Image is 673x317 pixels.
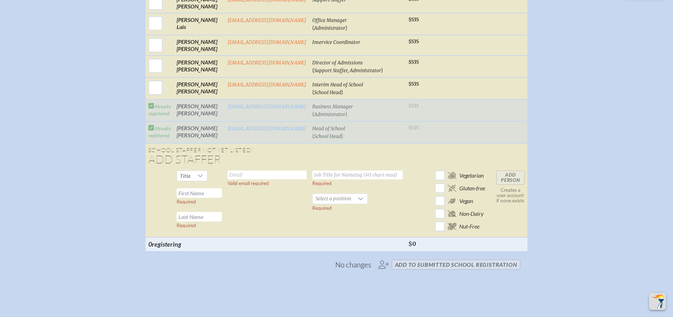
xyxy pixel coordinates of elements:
th: $0 [406,237,432,251]
span: ( [312,132,314,139]
td: [PERSON_NAME] Lais [174,13,225,35]
p: Creates a user account if none exists [496,188,525,203]
a: [EMAIL_ADDRESS][DOMAIN_NAME] [228,60,307,66]
span: Support Staffer, Administrator [314,68,381,74]
input: Last Name [177,212,222,221]
span: Administrator [314,25,346,31]
span: $535 [408,59,419,65]
span: Title [180,172,191,179]
span: Non-Dairy [459,210,484,217]
label: Required [177,199,196,204]
span: Office Manager [312,17,347,23]
span: ( [312,110,314,117]
span: $535 [408,17,419,23]
span: School Head [314,133,341,139]
td: [PERSON_NAME] [PERSON_NAME] [174,35,225,56]
span: ) [346,24,347,31]
span: ) [346,110,347,117]
span: Director of Admissions [312,60,363,66]
input: Email [228,171,307,179]
span: ) [341,88,343,95]
span: $535 [408,39,419,45]
span: ( [312,24,314,31]
label: Valid email required [228,180,269,186]
a: [EMAIL_ADDRESS][DOMAIN_NAME] [228,39,307,45]
span: Nut-Free [459,223,479,230]
span: registering [152,240,181,248]
span: ) [381,67,383,73]
label: Required [177,223,196,228]
span: Select a position [313,194,354,204]
span: School Head [314,90,341,96]
img: To the top [650,294,665,309]
label: Required [312,205,332,211]
span: ( [312,67,314,73]
td: [PERSON_NAME] [PERSON_NAME] [174,56,225,77]
span: $535 [408,81,419,87]
td: [PERSON_NAME] [PERSON_NAME] [174,121,225,143]
span: Vegetarian [459,172,484,179]
a: [EMAIL_ADDRESS][DOMAIN_NAME] [228,82,307,88]
td: [PERSON_NAME] [PERSON_NAME] [174,99,225,121]
td: [PERSON_NAME] [PERSON_NAME] [174,77,225,99]
input: First Name [177,188,222,198]
a: [EMAIL_ADDRESS][DOMAIN_NAME] [228,126,307,132]
th: 0 [146,237,225,251]
button: Scroll Top [649,293,666,310]
a: [EMAIL_ADDRESS][DOMAIN_NAME] [228,104,307,110]
span: ( [312,88,314,95]
span: Interim Head of School [312,82,363,88]
span: Inservice Coordinator [312,39,360,45]
a: [EMAIL_ADDRESS][DOMAIN_NAME] [228,17,307,23]
span: Business Manager [312,104,353,110]
span: No changes [335,261,371,269]
label: Required [312,180,332,186]
span: ) [341,132,343,139]
span: Title [177,171,194,181]
span: Vegan [459,197,473,204]
input: Job Title for Nametag (40 chars max) [312,171,403,179]
span: Head of School [312,126,345,132]
span: Gluten-free [459,185,485,192]
span: Administrator [314,111,346,117]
